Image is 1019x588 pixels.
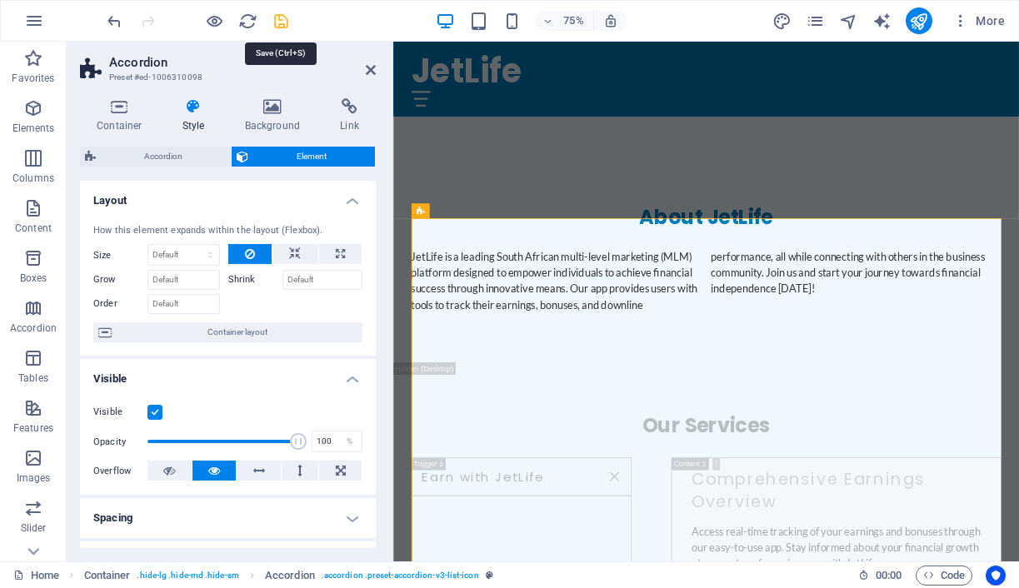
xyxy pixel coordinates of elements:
[986,566,1006,586] button: Usercentrics
[323,98,376,133] h4: Link
[13,566,59,586] a: Click to cancel selection. Double-click to open Pages
[952,12,1005,29] span: More
[603,13,618,28] i: On resize automatically adjust zoom level to fit chosen device.
[12,72,54,85] p: Favorites
[872,11,892,31] button: text_generator
[80,541,376,581] h4: Border
[93,402,147,422] label: Visible
[104,11,124,31] button: undo
[872,12,892,31] i: AI Writer
[12,172,54,185] p: Columns
[228,98,324,133] h4: Background
[21,521,47,535] p: Slider
[228,270,282,290] label: Shrink
[15,222,52,235] p: Content
[906,7,932,34] button: publish
[887,569,890,581] span: :
[12,122,55,135] p: Elements
[253,147,370,167] span: Element
[806,11,826,31] button: pages
[204,11,224,31] button: Click here to leave preview mode and continue editing
[18,371,48,385] p: Tables
[876,566,902,586] span: 00 00
[946,7,1012,34] button: More
[93,251,147,260] label: Size
[93,437,147,446] label: Opacity
[10,321,57,335] p: Accordion
[909,12,928,31] i: Publish
[923,566,965,586] span: Code
[13,421,53,435] p: Features
[84,566,493,586] nav: breadcrumb
[105,12,124,31] i: Undo: Enable overflow for this element. (Ctrl+Z)
[806,12,825,31] i: Pages (Ctrl+Alt+S)
[535,11,594,31] button: 75%
[338,431,362,451] div: %
[80,98,166,133] h4: Container
[282,270,363,290] input: Default
[237,11,257,31] button: reload
[147,294,220,314] input: Default
[93,224,362,238] div: How this element expands within the layout (Flexbox).
[271,11,291,31] button: save
[916,566,972,586] button: Code
[117,322,357,342] span: Container layout
[486,571,493,580] i: This element is a customizable preset
[858,566,902,586] h6: Session time
[322,566,479,586] span: . accordion .preset-accordion-v3-list-icon
[109,70,342,85] h3: Preset #ed-1006310098
[839,11,859,31] button: navigator
[17,471,51,485] p: Images
[238,12,257,31] i: Reload page
[80,147,231,167] button: Accordion
[20,272,47,285] p: Boxes
[232,147,375,167] button: Element
[265,566,315,586] span: Click to select. Double-click to edit
[93,322,362,342] button: Container layout
[147,270,220,290] input: Default
[80,498,376,538] h4: Spacing
[93,294,147,314] label: Order
[93,461,147,481] label: Overflow
[772,12,792,31] i: Design (Ctrl+Alt+Y)
[84,566,131,586] span: Click to select. Double-click to edit
[101,147,226,167] span: Accordion
[166,98,228,133] h4: Style
[93,270,147,290] label: Grow
[137,566,238,586] span: . hide-lg .hide-md .hide-sm
[109,55,376,70] h2: Accordion
[839,12,858,31] i: Navigator
[80,359,376,389] h4: Visible
[80,181,376,211] h4: Layout
[772,11,792,31] button: design
[560,11,587,31] h6: 75%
